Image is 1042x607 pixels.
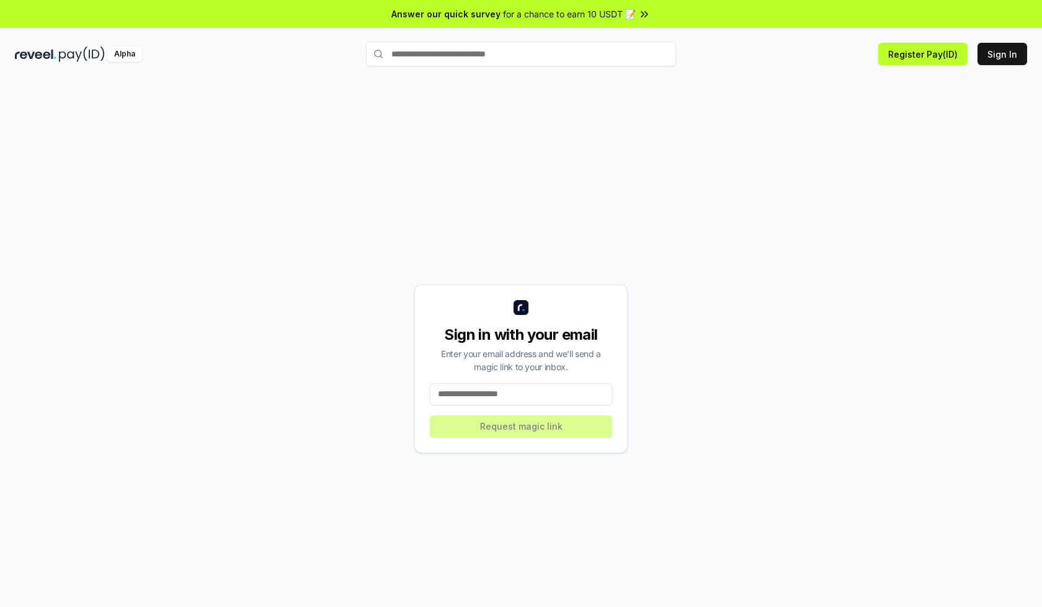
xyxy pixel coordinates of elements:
img: pay_id [59,47,105,62]
span: for a chance to earn 10 USDT 📝 [503,7,636,20]
span: Answer our quick survey [391,7,501,20]
img: logo_small [514,300,528,315]
img: reveel_dark [15,47,56,62]
button: Register Pay(ID) [878,43,968,65]
div: Alpha [107,47,142,62]
div: Enter your email address and we’ll send a magic link to your inbox. [430,347,612,373]
div: Sign in with your email [430,325,612,345]
button: Sign In [977,43,1027,65]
